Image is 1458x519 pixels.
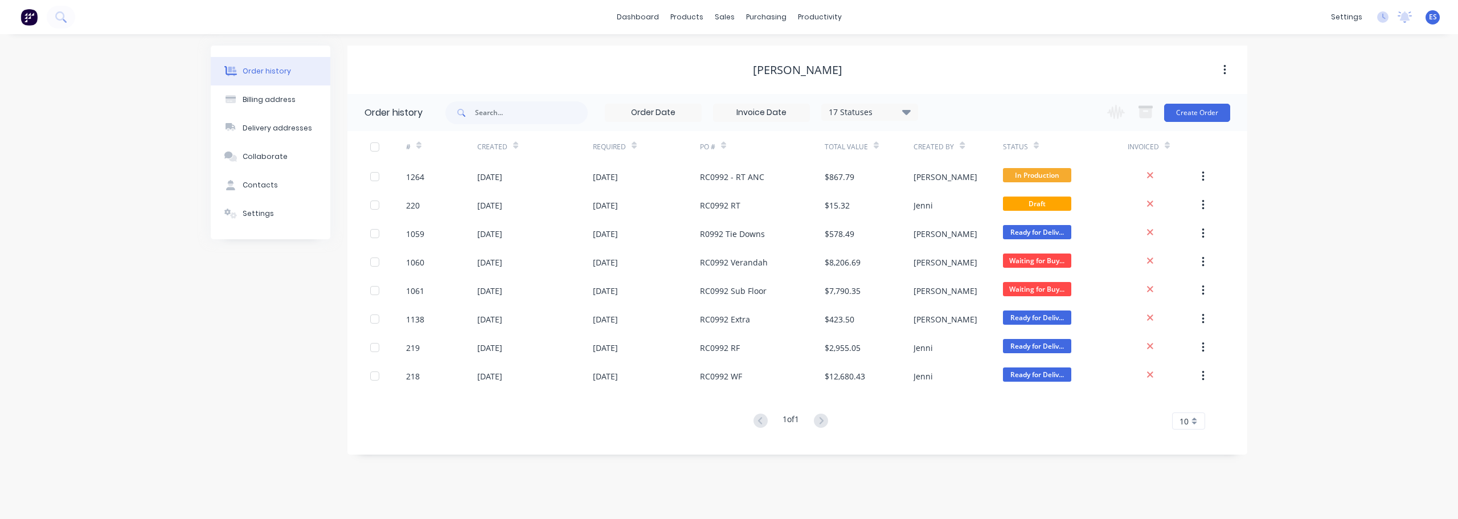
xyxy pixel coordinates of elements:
div: sales [709,9,740,26]
div: RC0992 RF [700,342,740,354]
button: Billing address [211,85,330,114]
div: [DATE] [593,285,618,297]
span: Ready for Deliv... [1003,310,1071,325]
div: Jenni [914,370,933,382]
div: [DATE] [593,342,618,354]
img: Factory [21,9,38,26]
div: [DATE] [477,256,502,268]
div: Created [477,131,593,162]
div: 1060 [406,256,424,268]
div: [DATE] [593,228,618,240]
div: $2,955.05 [825,342,861,354]
div: $15.32 [825,199,850,211]
div: Jenni [914,342,933,354]
div: $12,680.43 [825,370,865,382]
div: [PERSON_NAME] [914,228,977,240]
span: 10 [1179,415,1189,427]
div: [PERSON_NAME] [914,313,977,325]
div: Contacts [243,180,278,190]
div: PO # [700,142,715,152]
input: Invoice Date [714,104,809,121]
div: RC0992 RT [700,199,740,211]
div: $7,790.35 [825,285,861,297]
div: 1264 [406,171,424,183]
div: RC0992 WF [700,370,742,382]
button: Create Order [1164,104,1230,122]
div: R0992 Tie Downs [700,228,765,240]
div: RC0992 Extra [700,313,750,325]
div: [DATE] [477,370,502,382]
div: Billing address [243,95,296,105]
span: Waiting for Buy... [1003,254,1071,268]
div: [PERSON_NAME] [914,171,977,183]
div: 1138 [406,313,424,325]
div: # [406,131,477,162]
div: [DATE] [477,228,502,240]
div: products [665,9,709,26]
span: ES [1429,12,1437,22]
div: Invoiced [1128,142,1159,152]
div: [DATE] [477,342,502,354]
button: Order history [211,57,330,85]
div: [DATE] [477,171,502,183]
div: settings [1325,9,1368,26]
input: Search... [475,101,588,124]
div: Delivery addresses [243,123,312,133]
div: 1061 [406,285,424,297]
a: dashboard [611,9,665,26]
div: 17 Statuses [822,106,918,118]
button: Collaborate [211,142,330,171]
div: Invoiced [1128,131,1199,162]
button: Delivery addresses [211,114,330,142]
div: productivity [792,9,847,26]
div: Status [1003,131,1128,162]
div: Created By [914,131,1002,162]
div: Collaborate [243,152,288,162]
span: In Production [1003,168,1071,182]
div: [PERSON_NAME] [914,285,977,297]
button: Settings [211,199,330,228]
div: $423.50 [825,313,854,325]
div: [DATE] [593,370,618,382]
div: Created By [914,142,954,152]
div: [DATE] [593,256,618,268]
div: 1 of 1 [783,413,799,430]
div: 219 [406,342,420,354]
div: [PERSON_NAME] [753,63,842,77]
div: Order history [243,66,291,76]
div: [DATE] [477,199,502,211]
div: [PERSON_NAME] [914,256,977,268]
div: [DATE] [593,313,618,325]
div: RC0992 Sub Floor [700,285,767,297]
div: [DATE] [593,199,618,211]
div: # [406,142,411,152]
div: $8,206.69 [825,256,861,268]
div: Settings [243,209,274,219]
div: $867.79 [825,171,854,183]
div: 220 [406,199,420,211]
input: Order Date [605,104,701,121]
span: Ready for Deliv... [1003,225,1071,239]
div: [DATE] [593,171,618,183]
div: RC0992 - RT ANC [700,171,764,183]
div: [DATE] [477,285,502,297]
div: PO # [700,131,825,162]
span: Ready for Deliv... [1003,367,1071,382]
div: Created [477,142,507,152]
div: Total Value [825,142,868,152]
div: [DATE] [477,313,502,325]
div: Required [593,131,700,162]
div: Jenni [914,199,933,211]
div: $578.49 [825,228,854,240]
div: 218 [406,370,420,382]
div: 1059 [406,228,424,240]
div: purchasing [740,9,792,26]
div: Total Value [825,131,914,162]
button: Contacts [211,171,330,199]
span: Ready for Deliv... [1003,339,1071,353]
div: Status [1003,142,1028,152]
span: Waiting for Buy... [1003,282,1071,296]
div: Order history [364,106,423,120]
div: RC0992 Verandah [700,256,768,268]
span: Draft [1003,197,1071,211]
